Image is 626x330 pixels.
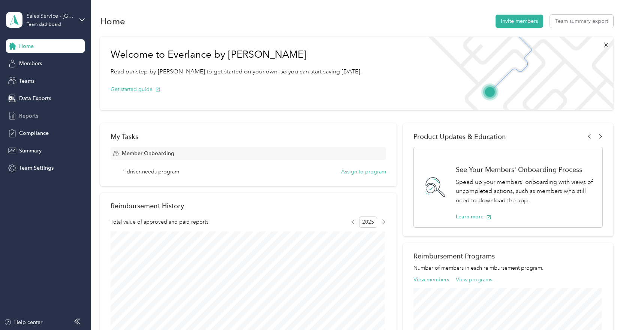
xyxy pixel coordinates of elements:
span: Summary [19,147,42,155]
button: Team summary export [550,15,613,28]
span: Members [19,60,42,67]
h1: Home [100,17,125,25]
button: Help center [4,318,42,326]
button: Learn more [456,213,491,221]
h2: Reimbursement History [111,202,184,210]
span: Member Onboarding [122,149,174,157]
p: Read our step-by-[PERSON_NAME] to get started on your own, so you can start saving [DATE]. [111,67,362,76]
p: Number of members in each reimbursement program. [413,264,602,272]
span: Home [19,42,34,50]
span: Total value of approved and paid reports [111,218,208,226]
span: Product Updates & Education [413,133,506,140]
div: Sales Service - [GEOGRAPHIC_DATA] [27,12,73,20]
span: 1 driver needs program [122,168,179,176]
span: Teams [19,77,34,85]
iframe: Everlance-gr Chat Button Frame [584,288,626,330]
button: View programs [456,276,492,284]
button: Invite members [496,15,543,28]
p: Speed up your members' onboarding with views of uncompleted actions, such as members who still ne... [456,178,594,205]
div: My Tasks [111,133,386,140]
img: Welcome to everlance [421,37,613,110]
span: Compliance [19,129,49,137]
span: Reports [19,112,38,120]
h1: Welcome to Everlance by [PERSON_NAME] [111,49,362,61]
span: Team Settings [19,164,54,172]
button: Get started guide [111,85,160,93]
button: Assign to program [341,168,386,176]
button: View members [413,276,449,284]
div: Team dashboard [27,22,61,27]
span: Data Exports [19,94,51,102]
h2: Reimbursement Programs [413,252,602,260]
span: 2025 [359,217,377,228]
h1: See Your Members' Onboarding Process [456,166,594,173]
